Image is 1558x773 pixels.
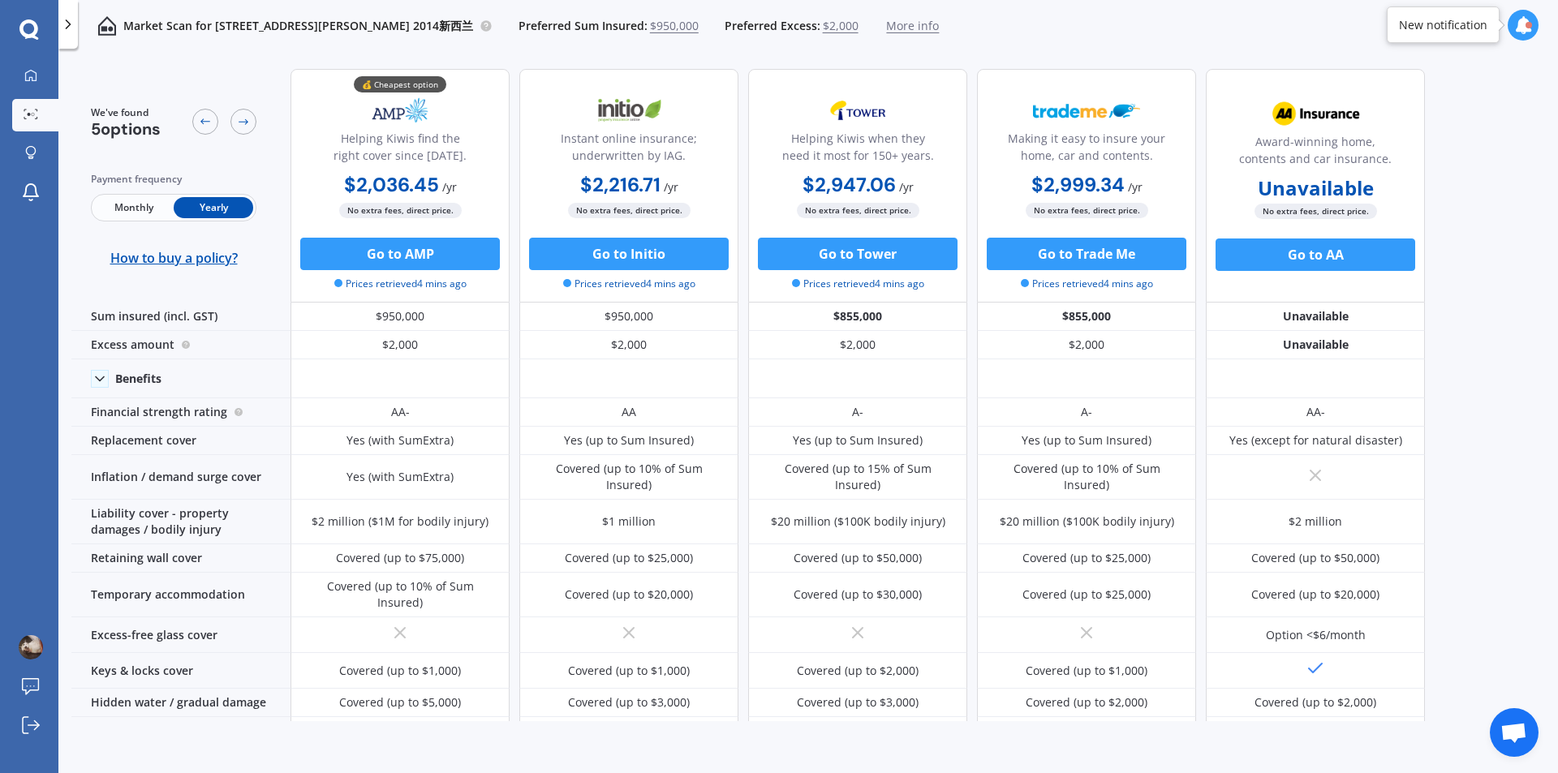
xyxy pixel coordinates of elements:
span: Prices retrieved 4 mins ago [334,277,467,291]
span: No extra fees, direct price. [1026,203,1148,218]
div: $2,000 [748,331,967,359]
span: Yearly [174,197,253,218]
div: Covered (up to $2,000) [1255,694,1376,711]
div: Financial strength rating [71,398,291,427]
div: Excess amount [71,331,291,359]
div: Covered (up to $1,000) [339,663,461,679]
div: $950,000 [291,303,510,331]
span: Preferred Sum Insured: [519,18,648,34]
button: Go to Tower [758,238,958,270]
span: We've found [91,105,161,120]
span: / yr [899,179,914,195]
div: Replacement cover [71,427,291,455]
span: No extra fees, direct price. [797,203,919,218]
div: Yes (with SumExtra) [346,469,454,485]
div: Payment frequency [91,171,256,187]
div: Sum insured (incl. GST) [71,303,291,331]
div: Benefits [115,371,161,386]
span: Prices retrieved 4 mins ago [563,277,695,291]
div: Helping Kiwis when they need it most for 150+ years. [762,130,953,170]
img: AA.webp [1262,93,1369,134]
div: Covered (up to $2,000) [797,663,919,679]
span: Prices retrieved 4 mins ago [1021,277,1153,291]
img: Initio.webp [575,90,682,131]
span: $2,000 [823,18,859,34]
div: $950,000 [519,303,738,331]
b: $2,216.71 [580,172,661,197]
div: Yes (up to Sum Insured) [564,432,694,449]
div: Covered (up to $3,000) [797,694,919,711]
div: $2,000 [519,331,738,359]
span: Preferred Excess: [725,18,820,34]
div: Covered (up to $25,000) [1022,550,1151,566]
b: $2,947.06 [803,172,896,197]
div: 💰 Cheapest option [354,76,446,92]
div: Temporary accommodation [71,573,291,617]
div: Yes (up to Sum Insured) [1022,432,1151,449]
div: $1 million [602,513,656,530]
div: Covered (up to $20,000) [1251,586,1379,603]
div: Covered (up to $5,000) [339,694,461,711]
div: Covered (up to 10% of Sum Insured) [303,578,497,611]
img: Trademe.webp [1033,90,1140,131]
div: $20 million ($100K bodily injury) [771,513,945,530]
div: $2,000 [291,331,510,359]
img: Tower.webp [804,90,911,131]
div: Excess-free glass cover [71,617,291,653]
div: Covered (up to 10% of Sum Insured) [532,461,726,493]
div: New notification [1399,17,1487,33]
div: $2 million ($1M for bodily injury) [312,513,488,530]
div: $855,000 [748,303,967,331]
div: Inflation / demand surge cover [71,455,291,500]
span: / yr [1128,179,1143,195]
div: Covered (up to $30,000) [794,586,922,603]
span: No extra fees, direct price. [1255,204,1377,219]
span: No extra fees, direct price. [339,203,462,218]
div: $2,000 [977,331,1196,359]
span: Prices retrieved 4 mins ago [792,277,924,291]
p: Market Scan for [STREET_ADDRESS][PERSON_NAME] 2014新西兰 [123,18,473,34]
div: $2 million [1289,513,1342,530]
div: Option <$6/month [1266,627,1366,643]
div: AA- [1306,404,1325,420]
div: Yes (up to Sum Insured) [793,432,923,449]
div: $855,000 [977,303,1196,331]
div: Covered (up to $20,000) [565,586,693,603]
span: $950,000 [650,18,699,34]
div: Covered (up to $50,000) [794,550,922,566]
b: Unavailable [1258,180,1374,196]
div: Instant online insurance; underwritten by IAG. [533,130,725,170]
div: Yes (except for natural disaster) [1229,432,1402,449]
button: Go to Initio [529,238,729,270]
button: Go to AMP [300,238,500,270]
div: AA- [391,404,410,420]
div: $20 million ($100K bodily injury) [1000,513,1174,530]
div: Covered (up to $3,000) [568,694,690,711]
div: AA [622,404,636,420]
div: Covered (up to $25,000) [1022,586,1151,603]
div: A- [852,404,863,420]
div: Keys & locks cover [71,653,291,689]
span: No extra fees, direct price. [568,203,691,218]
span: / yr [664,179,678,195]
div: Liability cover - property damages / bodily injury [71,500,291,544]
button: Go to Trade Me [987,238,1186,270]
div: Unavailable [1206,303,1425,331]
div: Unavailable [1206,331,1425,359]
div: Hidden water / gradual damage [71,689,291,717]
div: A- [1081,404,1092,420]
div: Helping Kiwis find the right cover since [DATE]. [304,130,496,170]
span: / yr [442,179,457,195]
div: Covered (up to $25,000) [565,550,693,566]
div: Covered (up to $75,000) [336,550,464,566]
div: Recreational features [71,717,291,745]
button: Go to AA [1216,238,1415,271]
span: Monthly [94,197,174,218]
div: Covered (up to $2,000) [1026,694,1147,711]
div: Covered (up to $50,000) [1251,550,1379,566]
div: Award-winning home, contents and car insurance. [1220,133,1411,174]
div: Covered (up to $1,000) [568,663,690,679]
div: Covered (up to 10% of Sum Insured) [989,461,1184,493]
img: home-and-contents.b802091223b8502ef2dd.svg [97,16,117,36]
div: Retaining wall cover [71,544,291,573]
